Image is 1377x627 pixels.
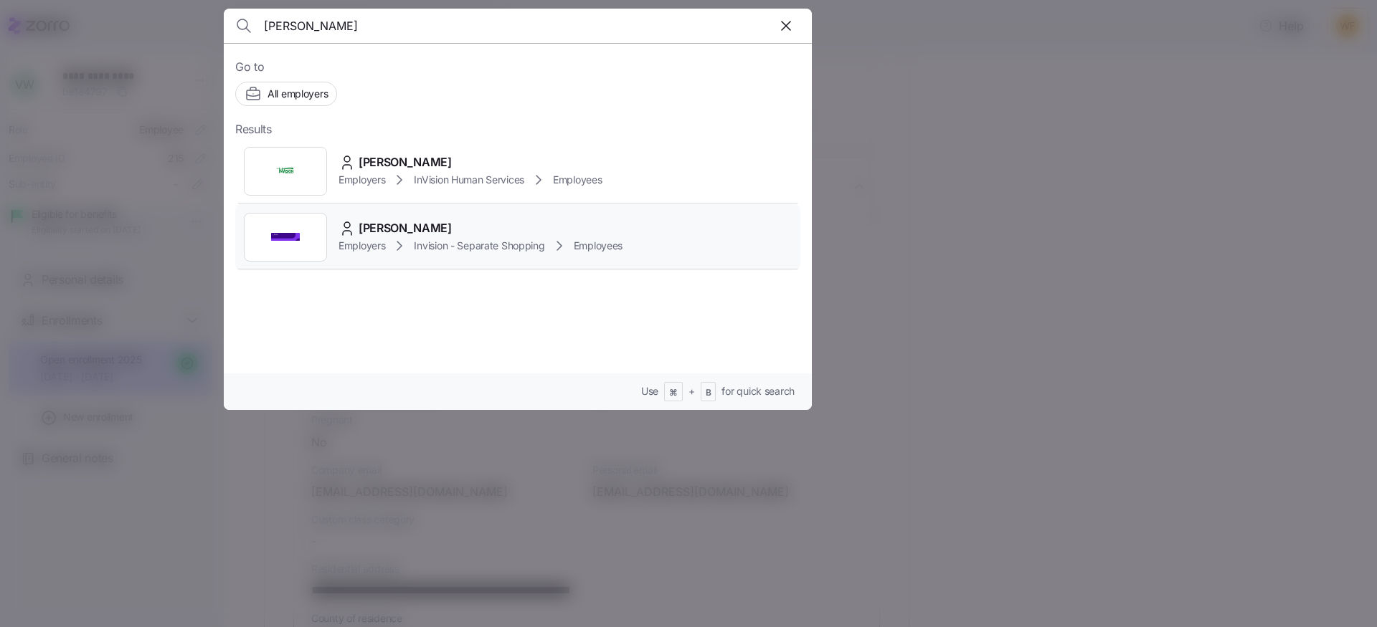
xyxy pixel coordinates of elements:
[235,120,272,138] span: Results
[359,153,452,171] span: [PERSON_NAME]
[553,173,602,187] span: Employees
[271,157,300,186] img: Employer logo
[359,219,452,237] span: [PERSON_NAME]
[706,387,711,399] span: B
[339,239,385,253] span: Employers
[271,223,300,252] img: Employer logo
[721,384,795,398] span: for quick search
[688,384,695,398] span: +
[641,384,658,398] span: Use
[414,173,524,187] span: InVision Human Services
[669,387,678,399] span: ⌘
[574,239,623,253] span: Employees
[268,87,328,101] span: All employers
[414,239,544,253] span: Invision - Separate Shopping
[339,173,385,187] span: Employers
[235,58,800,76] span: Go to
[235,82,337,106] button: All employers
